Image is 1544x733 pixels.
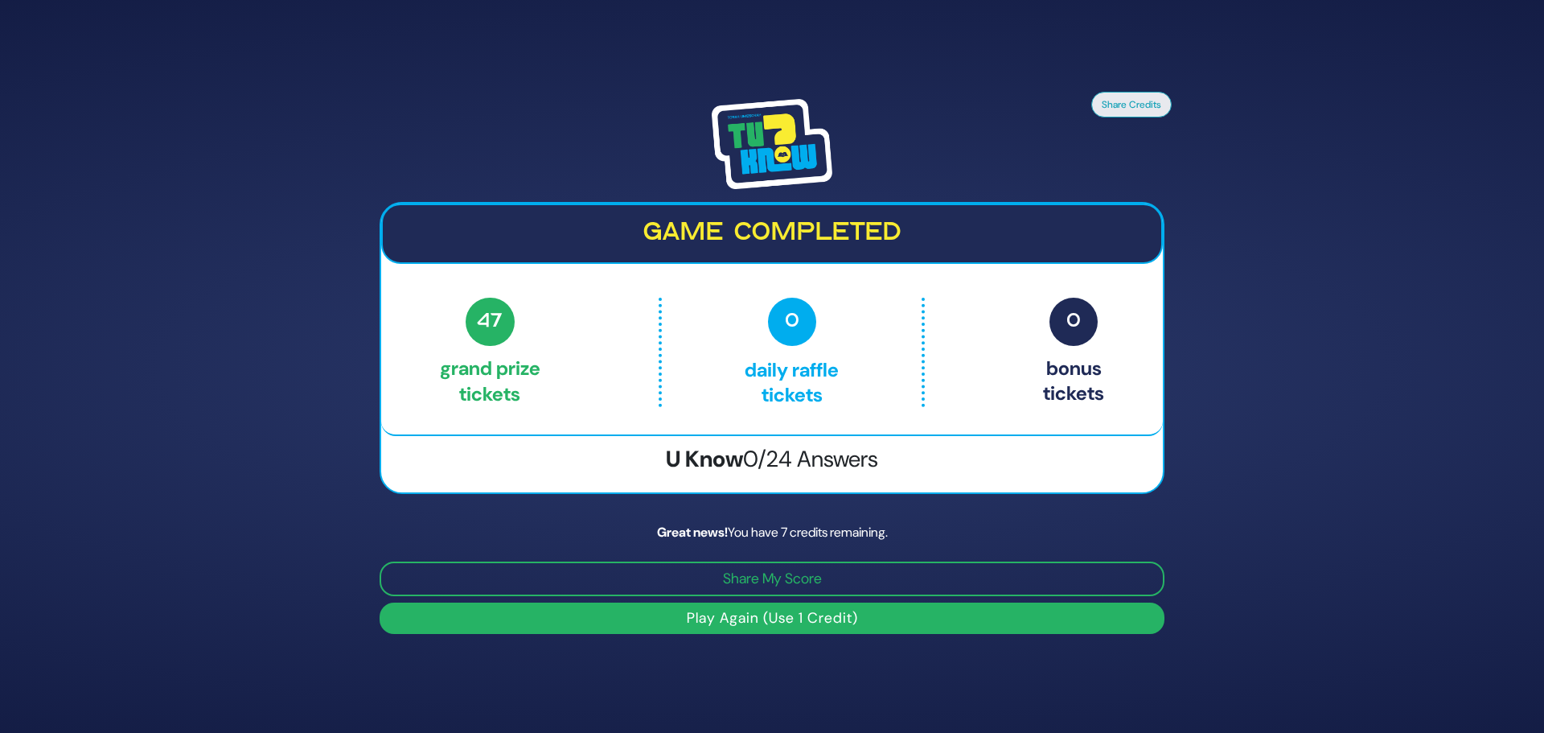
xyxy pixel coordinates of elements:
[696,298,887,407] p: Daily Raffle tickets
[466,298,515,347] span: 47
[657,524,728,541] strong: Great news!
[1043,298,1104,407] p: Bonus tickets
[712,99,832,189] img: Tournament Logo
[743,444,878,474] span: 0/24 Answers
[396,218,1148,249] h2: Game completed
[1091,92,1172,117] button: Share Credits
[380,603,1164,634] button: Play Again (Use 1 Credit)
[381,446,1163,473] h3: U Know
[1049,298,1098,346] span: 0
[768,298,816,346] span: 0
[380,523,1164,542] div: You have 7 credits remaining.
[440,298,540,407] p: Grand Prize tickets
[380,562,1164,596] button: Share My Score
